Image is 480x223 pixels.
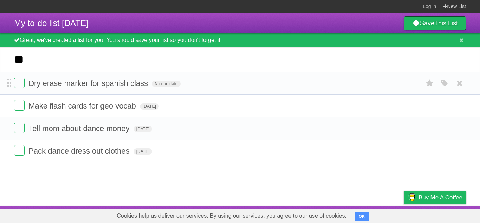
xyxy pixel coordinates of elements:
label: Done [14,78,25,88]
label: Done [14,145,25,156]
span: [DATE] [140,103,159,110]
a: Buy me a coffee [404,191,466,204]
label: Done [14,123,25,133]
a: Developers [333,208,362,221]
a: Privacy [395,208,413,221]
a: Suggest a feature [422,208,466,221]
a: SaveThis List [404,16,466,30]
span: Dry erase marker for spanish class [28,79,150,88]
button: OK [355,212,369,221]
label: Star task [423,78,436,89]
span: [DATE] [134,126,153,132]
label: Done [14,100,25,111]
span: Buy me a coffee [419,191,462,204]
span: Tell mom about dance money [28,124,131,133]
span: No due date [152,81,180,87]
b: This List [434,20,458,27]
span: Cookies help us deliver our services. By using our services, you agree to our use of cookies. [110,209,353,223]
span: Pack dance dress out clothes [28,147,131,155]
a: Terms [371,208,386,221]
span: Make flash cards for geo vocab [28,101,138,110]
a: About [310,208,325,221]
img: Buy me a coffee [407,191,417,203]
span: [DATE] [134,148,153,155]
span: My to-do list [DATE] [14,18,89,28]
